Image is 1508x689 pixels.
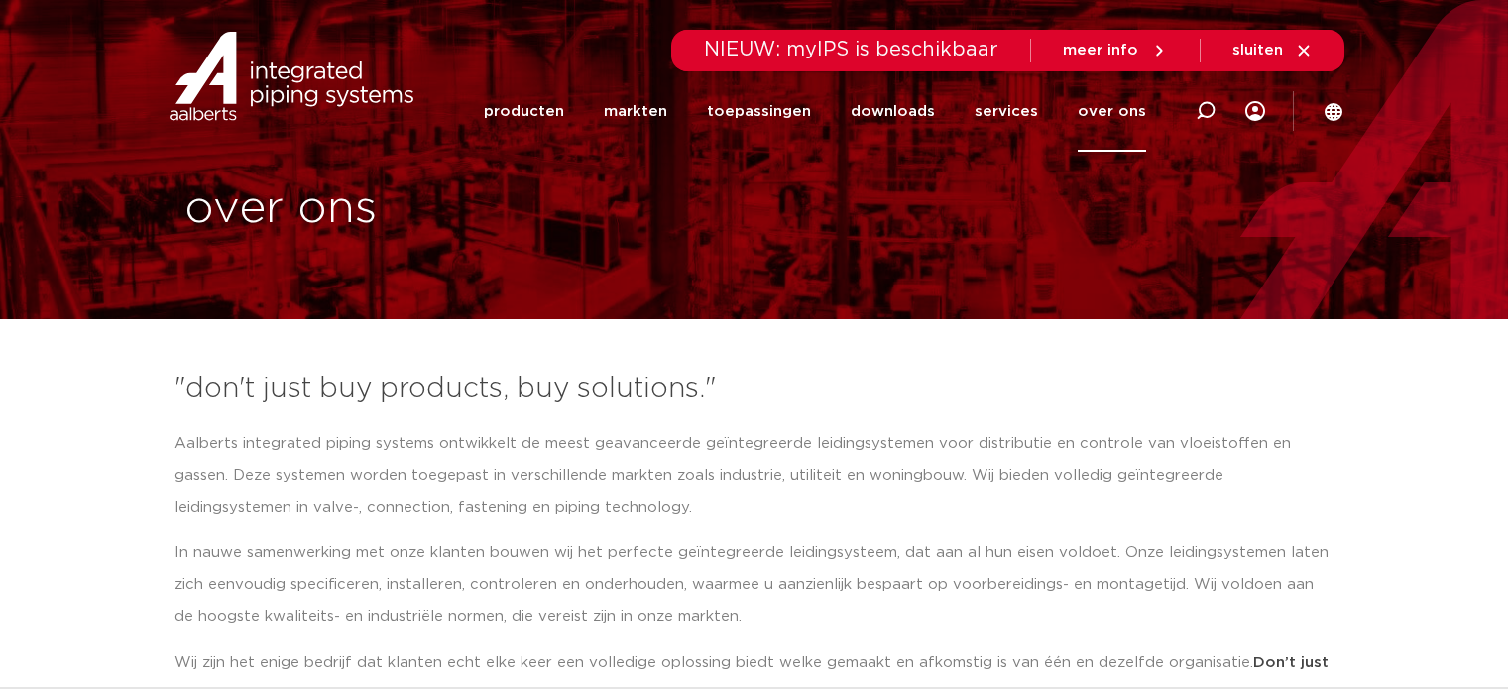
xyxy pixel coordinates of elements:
h3: "don't just buy products, buy solutions." [174,369,1334,408]
p: In nauwe samenwerking met onze klanten bouwen wij het perfecte geïntegreerde leidingsysteem, dat ... [174,537,1334,632]
p: Aalberts integrated piping systems ontwikkelt de meest geavanceerde geïntegreerde leidingsystemen... [174,428,1334,523]
a: producten [484,71,564,152]
span: NIEUW: myIPS is beschikbaar [704,40,998,59]
a: services [975,71,1038,152]
a: toepassingen [707,71,811,152]
h1: over ons [184,177,745,241]
a: downloads [851,71,935,152]
a: over ons [1078,71,1146,152]
span: meer info [1063,43,1138,57]
span: sluiten [1232,43,1283,57]
a: markten [604,71,667,152]
a: sluiten [1232,42,1313,59]
a: meer info [1063,42,1168,59]
div: my IPS [1245,71,1265,152]
nav: Menu [484,71,1146,152]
